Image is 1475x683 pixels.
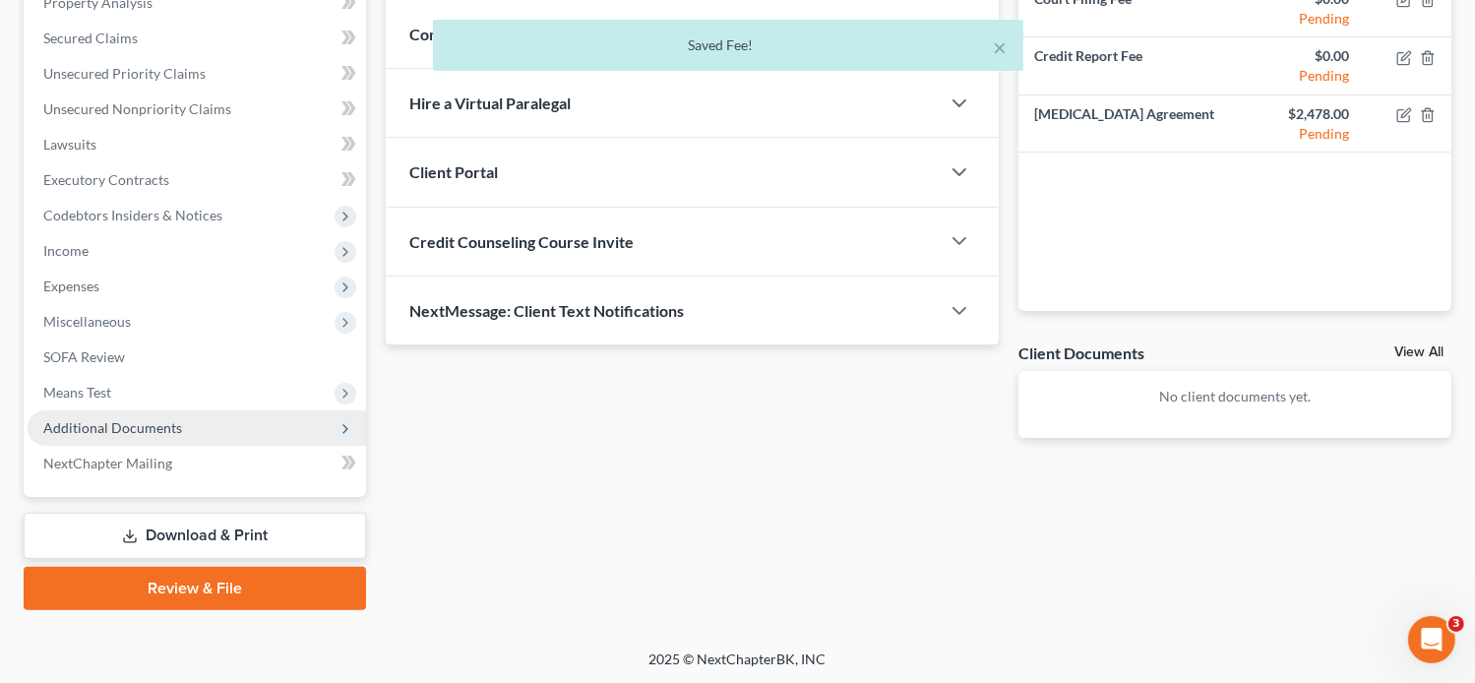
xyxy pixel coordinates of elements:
span: Client Portal [409,162,498,181]
a: SOFA Review [28,340,366,375]
a: Download & Print [24,513,366,559]
span: Expenses [43,278,99,294]
div: Client Documents [1018,342,1144,363]
span: Credit Counseling Course Invite [409,232,634,251]
a: Lawsuits [28,127,366,162]
span: Unsecured Nonpriority Claims [43,100,231,117]
p: No client documents yet. [1034,387,1436,406]
span: NextMessage: Client Text Notifications [409,301,684,320]
span: Codebtors Insiders & Notices [43,207,222,223]
button: × [994,35,1008,59]
td: [MEDICAL_DATA] Agreement [1018,94,1235,152]
a: NextChapter Mailing [28,446,366,481]
span: 3 [1448,616,1464,632]
span: Additional Documents [43,419,182,436]
a: View All [1394,345,1444,359]
div: $2,478.00 [1251,104,1349,124]
span: Income [43,242,89,259]
span: Unsecured Priority Claims [43,65,206,82]
div: Pending [1251,124,1349,144]
span: Means Test [43,384,111,401]
a: Unsecured Nonpriority Claims [28,92,366,127]
span: Lawsuits [43,136,96,153]
span: Executory Contracts [43,171,169,188]
span: Miscellaneous [43,313,131,330]
a: Executory Contracts [28,162,366,198]
a: Review & File [24,567,366,610]
iframe: Intercom live chat [1408,616,1455,663]
div: Pending [1251,9,1349,29]
span: Hire a Virtual Paralegal [409,93,571,112]
div: Saved Fee! [449,35,1008,55]
span: NextChapter Mailing [43,455,172,471]
span: SOFA Review [43,348,125,365]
